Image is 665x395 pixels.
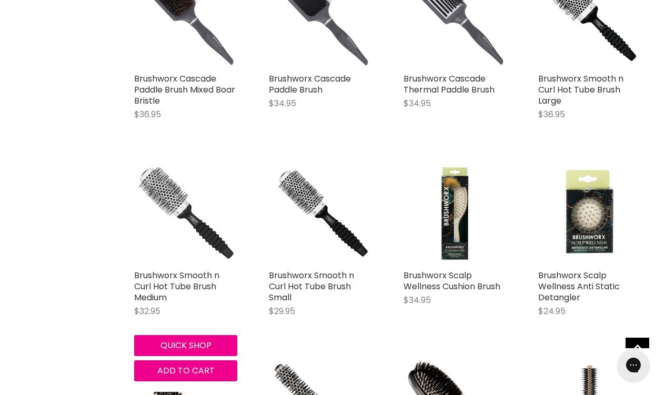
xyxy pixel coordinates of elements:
[404,161,507,265] img: Brushworx Scalp Wellness Cushion Brush
[538,73,623,107] a: Brushworx Smooth n Curl Hot Tube Brush Large
[404,294,431,306] span: $34.95
[404,97,431,109] span: $34.95
[269,305,295,317] span: $29.95
[134,73,235,107] a: Brushworx Cascade Paddle Brush Mixed Boar Bristle
[538,305,566,317] span: $24.95
[269,269,354,303] a: Brushworx Smooth n Curl Hot Tube Brush Small
[134,305,160,317] span: $32.95
[157,364,215,377] span: Add to cart
[134,161,237,265] img: Brushworx Smooth n Curl Hot Tube Brush Medium
[269,97,296,109] span: $34.95
[404,269,500,292] a: Brushworx Scalp Wellness Cushion Brush
[538,108,565,120] span: $36.95
[134,360,237,381] button: Add to cart
[134,108,161,120] span: $36.95
[612,346,654,384] iframe: Gorgias live chat messenger
[269,73,351,96] a: Brushworx Cascade Paddle Brush
[404,73,495,96] a: Brushworx Cascade Thermal Paddle Brush
[134,335,237,356] button: Quick shop
[538,161,641,265] img: Brushworx Scalp Wellness Anti Static Detangler
[538,269,620,303] a: Brushworx Scalp Wellness Anti Static Detangler
[134,269,219,303] a: Brushworx Smooth n Curl Hot Tube Brush Medium
[269,161,372,265] img: Brushworx Smooth n Curl Hot Tube Brush Small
